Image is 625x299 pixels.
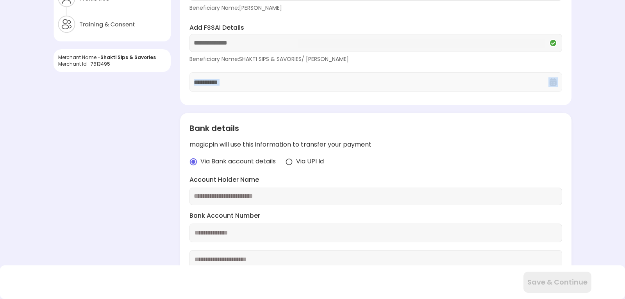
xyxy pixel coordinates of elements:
div: Bank details [189,122,562,134]
div: magicpin will use this information to transfer your payment [189,140,562,149]
button: Save & Continue [523,272,591,293]
label: Bank Account Number [189,211,562,220]
img: radio [285,158,293,166]
div: Merchant Id - 7613495 [58,61,166,67]
div: Beneficiary Name: [PERSON_NAME] [189,4,562,12]
div: Merchant Name - [58,54,166,61]
span: Shakti Sips & Savories [100,54,156,61]
div: Beneficiary Name: SHAKTI SIPS & SAVORIES/ [PERSON_NAME] [189,55,562,63]
label: Account Holder Name [189,175,562,184]
label: Add FSSAI Details [189,23,562,32]
img: radio [189,158,197,166]
span: Via Bank account details [200,157,276,166]
img: Q2VREkDUCX-Nh97kZdnvclHTixewBtwTiuomQU4ttMKm5pUNxe9W_NURYrLCGq_Mmv0UDstOKswiepyQhkhj-wqMpwXa6YfHU... [548,38,558,48]
span: Via UPI Id [296,157,324,166]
